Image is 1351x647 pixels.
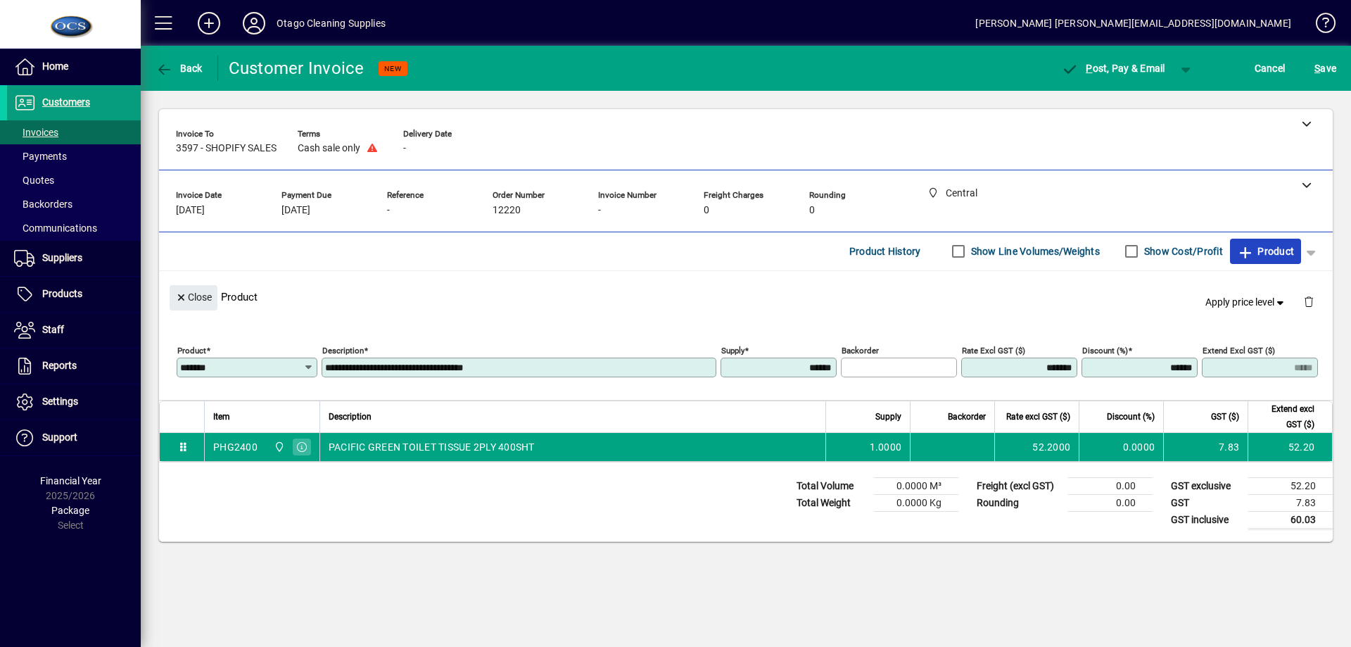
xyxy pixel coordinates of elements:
div: Otago Cleaning Supplies [277,12,386,34]
span: [DATE] [176,205,205,216]
span: Back [156,63,203,74]
span: - [387,205,390,216]
a: Settings [7,384,141,420]
span: Rate excl GST ($) [1006,409,1070,425]
a: Suppliers [7,241,141,276]
mat-label: Rate excl GST ($) [962,345,1025,355]
span: Cash sale only [298,143,360,154]
span: Products [42,288,82,299]
div: PHG2400 [213,440,258,454]
td: 0.0000 Kg [874,494,958,511]
app-page-header-button: Close [166,291,221,303]
span: Backorders [14,199,72,210]
label: Show Line Volumes/Weights [968,244,1100,258]
span: Home [42,61,68,72]
td: 0.0000 [1079,433,1163,461]
span: Customers [42,96,90,108]
div: [PERSON_NAME] [PERSON_NAME][EMAIL_ADDRESS][DOMAIN_NAME] [975,12,1291,34]
td: Total Weight [789,494,874,511]
td: 7.83 [1248,494,1333,511]
mat-label: Extend excl GST ($) [1203,345,1275,355]
span: Product History [849,240,921,263]
a: Knowledge Base [1305,3,1333,49]
span: Staff [42,324,64,335]
div: Customer Invoice [229,57,364,80]
span: Description [329,409,372,425]
td: 0.00 [1068,477,1153,494]
span: [DATE] [281,205,310,216]
app-page-header-button: Delete [1292,295,1326,308]
app-page-header-button: Back [141,56,218,81]
span: 12220 [493,205,521,216]
span: P [1086,63,1092,74]
button: Add [186,11,231,36]
span: Quotes [14,175,54,186]
span: PACIFIC GREEN TOILET TISSUE 2PLY 400SHT [329,440,535,454]
span: Item [213,409,230,425]
a: Communications [7,216,141,240]
label: Show Cost/Profit [1141,244,1223,258]
td: 0.00 [1068,494,1153,511]
mat-label: Description [322,345,364,355]
span: S [1314,63,1320,74]
span: 0 [809,205,815,216]
td: Total Volume [789,477,874,494]
span: Communications [14,222,97,234]
a: Home [7,49,141,84]
span: NEW [384,64,402,73]
button: Profile [231,11,277,36]
span: Apply price level [1205,295,1287,310]
td: GST exclusive [1164,477,1248,494]
td: Rounding [970,494,1068,511]
a: Payments [7,144,141,168]
td: Freight (excl GST) [970,477,1068,494]
span: - [598,205,601,216]
span: - [403,143,406,154]
span: 0 [704,205,709,216]
a: Support [7,420,141,456]
span: Central [270,439,286,455]
td: 7.83 [1163,433,1248,461]
button: Delete [1292,285,1326,319]
button: Close [170,285,217,310]
td: 0.0000 M³ [874,477,958,494]
button: Product [1230,239,1301,264]
span: Discount (%) [1107,409,1155,425]
button: Back [152,56,206,81]
td: GST inclusive [1164,511,1248,529]
span: Financial Year [40,475,101,486]
span: ost, Pay & Email [1062,63,1165,74]
a: Quotes [7,168,141,192]
a: Reports [7,348,141,384]
span: Cancel [1255,57,1286,80]
button: Product History [844,239,927,264]
button: Apply price level [1200,289,1293,315]
span: Extend excl GST ($) [1257,401,1314,432]
span: Package [51,505,89,516]
span: GST ($) [1211,409,1239,425]
td: 60.03 [1248,511,1333,529]
span: Backorder [948,409,986,425]
button: Cancel [1251,56,1289,81]
span: Close [175,286,212,309]
td: GST [1164,494,1248,511]
span: 3597 - SHOPIFY SALES [176,143,277,154]
span: Product [1237,240,1294,263]
a: Products [7,277,141,312]
span: Invoices [14,127,58,138]
button: Post, Pay & Email [1055,56,1172,81]
td: 52.20 [1248,477,1333,494]
span: Settings [42,396,78,407]
mat-label: Product [177,345,206,355]
td: 52.20 [1248,433,1332,461]
a: Backorders [7,192,141,216]
div: Product [159,271,1333,322]
span: Supply [875,409,901,425]
span: Payments [14,151,67,162]
mat-label: Backorder [842,345,879,355]
span: 1.0000 [870,440,902,454]
a: Invoices [7,120,141,144]
span: Suppliers [42,252,82,263]
button: Save [1311,56,1340,81]
span: Support [42,432,77,443]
